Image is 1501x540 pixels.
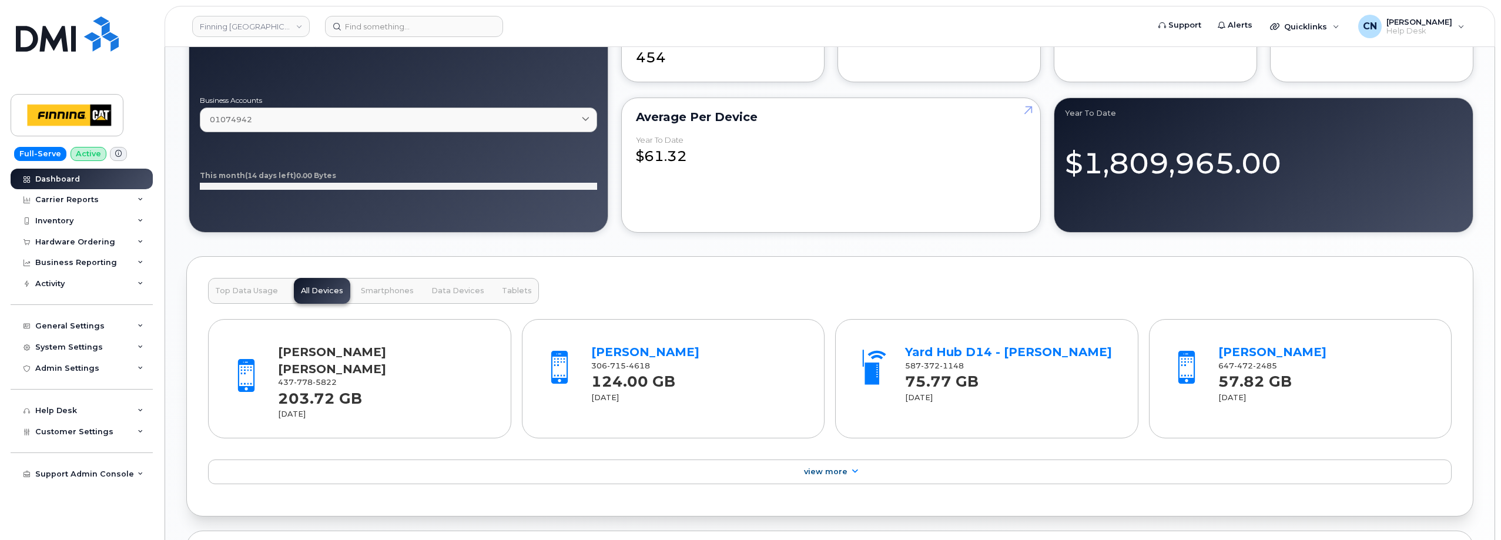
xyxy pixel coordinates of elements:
[1386,26,1452,36] span: Help Desk
[208,278,285,304] button: Top Data Usage
[431,286,484,296] span: Data Devices
[1262,15,1348,38] div: Quicklinks
[636,136,684,145] div: Year to Date
[208,459,1452,484] a: View More
[905,366,979,390] strong: 75.77 GB
[296,171,336,180] tspan: 0.00 Bytes
[215,286,278,296] span: Top Data Usage
[294,378,313,387] span: 778
[905,345,1112,359] a: Yard Hub D14 - [PERSON_NAME]
[1253,361,1277,370] span: 2485
[278,378,337,387] span: 437
[921,361,940,370] span: 372
[354,278,421,304] button: Smartphones
[313,378,337,387] span: 5822
[424,278,491,304] button: Data Devices
[940,361,964,370] span: 1148
[325,16,503,37] input: Find something...
[1218,366,1292,390] strong: 57.82 GB
[905,361,964,370] span: 587
[200,108,597,132] a: 01074942
[1218,345,1326,359] a: [PERSON_NAME]
[636,136,1026,166] div: $61.32
[200,171,245,180] tspan: This month
[626,361,650,370] span: 4618
[591,366,675,390] strong: 124.00 GB
[1168,19,1201,31] span: Support
[1386,17,1452,26] span: [PERSON_NAME]
[1218,361,1277,370] span: 647
[210,114,252,125] span: 01074942
[804,467,847,476] span: View More
[636,37,810,68] div: 454
[1065,132,1462,183] div: $1,809,965.00
[591,345,699,359] a: [PERSON_NAME]
[278,345,386,376] a: [PERSON_NAME] [PERSON_NAME]
[1350,15,1473,38] div: Connor Nguyen
[278,409,490,420] div: [DATE]
[1363,19,1377,33] span: CN
[636,112,1026,122] div: Average per Device
[1218,393,1430,403] div: [DATE]
[278,383,362,407] strong: 203.72 GB
[200,97,597,104] label: Business Accounts
[361,286,414,296] span: Smartphones
[1284,22,1327,31] span: Quicklinks
[905,393,1117,403] div: [DATE]
[192,16,310,37] a: Finning Canada
[1234,361,1253,370] span: 472
[245,171,296,180] tspan: (14 days left)
[495,278,539,304] button: Tablets
[607,361,626,370] span: 715
[1228,19,1252,31] span: Alerts
[502,286,532,296] span: Tablets
[591,393,803,403] div: [DATE]
[1209,14,1261,37] a: Alerts
[591,361,650,370] span: 306
[1065,109,1462,118] div: Year to Date
[1150,14,1209,37] a: Support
